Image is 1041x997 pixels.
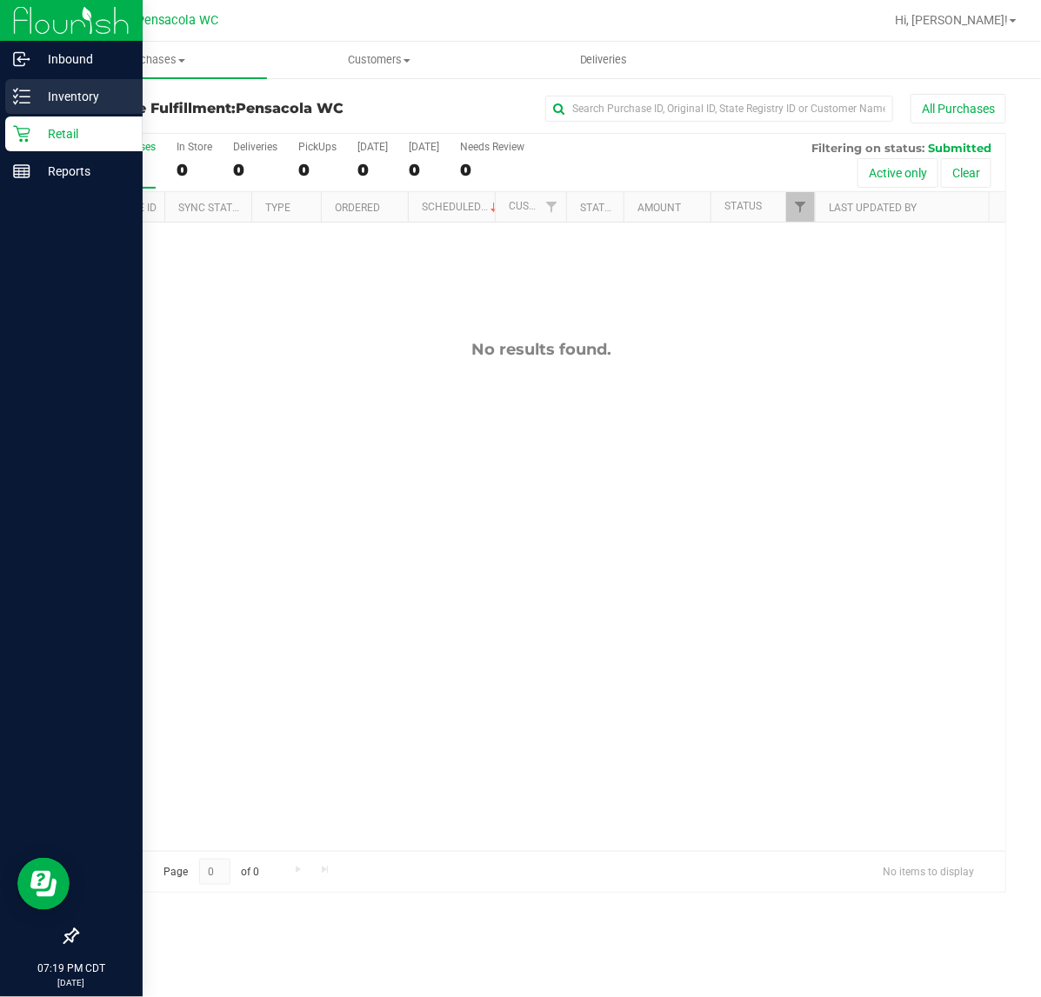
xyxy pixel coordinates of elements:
[911,94,1006,123] button: All Purchases
[30,86,135,107] p: Inventory
[335,202,380,214] a: Ordered
[77,101,386,116] h3: Purchase Fulfillment:
[268,52,491,68] span: Customers
[409,160,439,180] div: 0
[8,976,135,989] p: [DATE]
[811,141,924,155] span: Filtering on status:
[233,160,277,180] div: 0
[13,125,30,143] inline-svg: Retail
[233,141,277,153] div: Deliveries
[829,202,917,214] a: Last Updated By
[77,340,1005,359] div: No results found.
[42,42,267,78] a: Purchases
[491,42,717,78] a: Deliveries
[267,42,492,78] a: Customers
[545,96,893,122] input: Search Purchase ID, Original ID, State Registry ID or Customer Name...
[178,202,245,214] a: Sync Status
[177,141,212,153] div: In Store
[509,200,563,212] a: Customer
[581,202,672,214] a: State Registry ID
[17,858,70,910] iframe: Resource center
[236,100,344,116] span: Pensacola WC
[869,859,988,885] span: No items to display
[637,202,681,214] a: Amount
[357,160,388,180] div: 0
[537,192,566,222] a: Filter
[298,160,337,180] div: 0
[357,141,388,153] div: [DATE]
[460,160,524,180] div: 0
[13,163,30,180] inline-svg: Reports
[177,160,212,180] div: 0
[13,50,30,68] inline-svg: Inbound
[786,192,815,222] a: Filter
[13,88,30,105] inline-svg: Inventory
[941,158,991,188] button: Clear
[422,201,501,213] a: Scheduled
[42,52,267,68] span: Purchases
[557,52,651,68] span: Deliveries
[30,123,135,144] p: Retail
[149,859,274,886] span: Page of 0
[265,202,290,214] a: Type
[8,960,135,976] p: 07:19 PM CDT
[30,49,135,70] p: Inbound
[895,13,1008,27] span: Hi, [PERSON_NAME]!
[724,200,762,212] a: Status
[298,141,337,153] div: PickUps
[409,141,439,153] div: [DATE]
[137,13,218,28] span: Pensacola WC
[857,158,938,188] button: Active only
[928,141,991,155] span: Submitted
[30,161,135,182] p: Reports
[460,141,524,153] div: Needs Review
